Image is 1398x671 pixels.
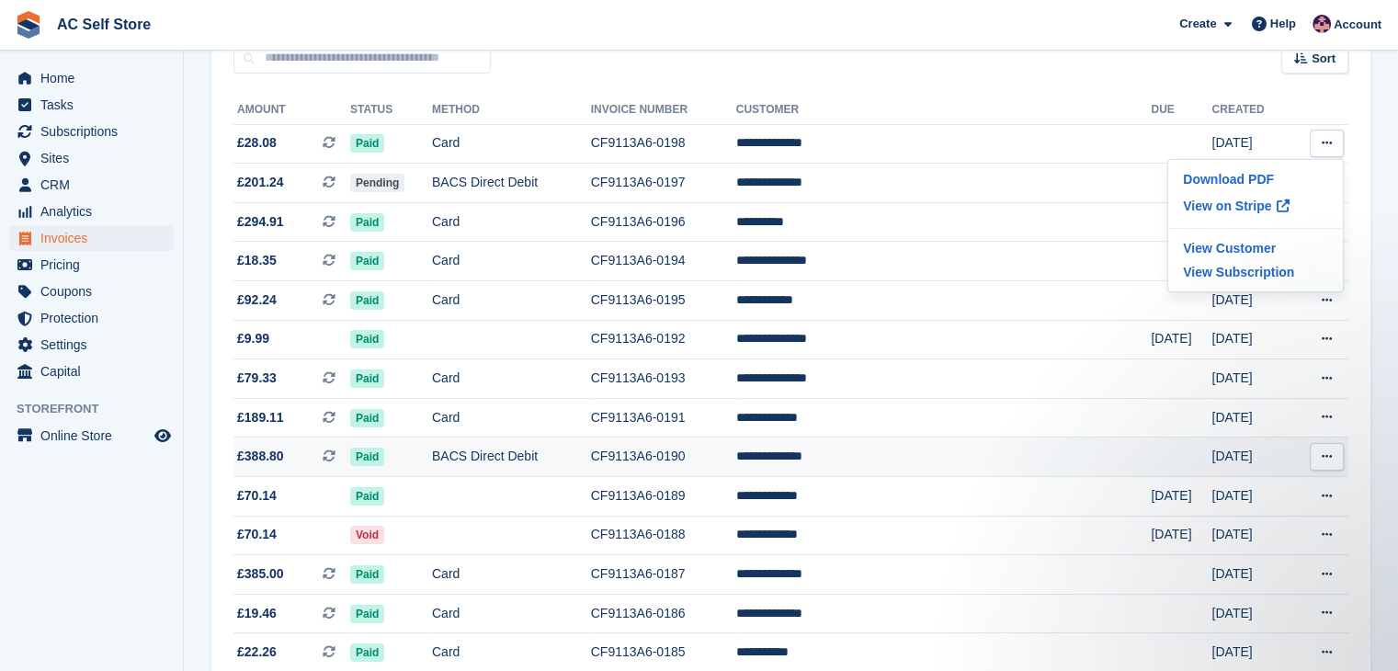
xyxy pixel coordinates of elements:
[40,225,151,251] span: Invoices
[237,486,277,506] span: £70.14
[17,400,183,418] span: Storefront
[1211,477,1290,517] td: [DATE]
[40,65,151,91] span: Home
[350,370,384,388] span: Paid
[1151,320,1211,359] td: [DATE]
[40,199,151,224] span: Analytics
[237,525,277,544] span: £70.14
[350,96,432,125] th: Status
[237,290,277,310] span: £92.24
[40,119,151,144] span: Subscriptions
[350,448,384,466] span: Paid
[1334,16,1381,34] span: Account
[9,65,174,91] a: menu
[40,172,151,198] span: CRM
[1179,15,1216,33] span: Create
[1151,516,1211,555] td: [DATE]
[40,252,151,278] span: Pricing
[591,516,736,555] td: CF9113A6-0188
[40,332,151,358] span: Settings
[9,199,174,224] a: menu
[9,119,174,144] a: menu
[1211,516,1290,555] td: [DATE]
[1176,260,1335,284] a: View Subscription
[40,279,151,304] span: Coupons
[9,172,174,198] a: menu
[1176,191,1335,221] a: View on Stripe
[15,11,42,39] img: stora-icon-8386f47178a22dfd0bd8f6a31ec36ba5ce8667c1dd55bd0f319d3a0aa187defe.svg
[237,212,284,232] span: £294.91
[432,281,591,321] td: Card
[1211,555,1290,595] td: [DATE]
[350,174,404,192] span: Pending
[350,605,384,623] span: Paid
[591,594,736,633] td: CF9113A6-0186
[350,252,384,270] span: Paid
[350,409,384,427] span: Paid
[432,398,591,438] td: Card
[1211,96,1290,125] th: Created
[1176,236,1335,260] p: View Customer
[1211,124,1290,164] td: [DATE]
[350,330,384,348] span: Paid
[591,164,736,203] td: CF9113A6-0197
[1211,281,1290,321] td: [DATE]
[591,477,736,517] td: CF9113A6-0189
[1211,320,1290,359] td: [DATE]
[350,291,384,310] span: Paid
[350,565,384,584] span: Paid
[1151,477,1211,517] td: [DATE]
[350,213,384,232] span: Paid
[591,359,736,399] td: CF9113A6-0193
[432,124,591,164] td: Card
[432,202,591,242] td: Card
[350,643,384,662] span: Paid
[591,281,736,321] td: CF9113A6-0195
[591,96,736,125] th: Invoice Number
[1211,438,1290,477] td: [DATE]
[9,423,174,449] a: menu
[237,133,277,153] span: £28.08
[591,320,736,359] td: CF9113A6-0192
[1270,15,1296,33] span: Help
[40,145,151,171] span: Sites
[40,92,151,118] span: Tasks
[591,555,736,595] td: CF9113A6-0187
[237,604,277,623] span: £19.46
[736,96,1152,125] th: Customer
[350,134,384,153] span: Paid
[591,398,736,438] td: CF9113A6-0191
[9,332,174,358] a: menu
[1211,359,1290,399] td: [DATE]
[591,242,736,281] td: CF9113A6-0194
[1176,167,1335,191] a: Download PDF
[432,242,591,281] td: Card
[237,369,277,388] span: £79.33
[9,92,174,118] a: menu
[9,252,174,278] a: menu
[432,359,591,399] td: Card
[237,564,284,584] span: £385.00
[432,164,591,203] td: BACS Direct Debit
[350,526,384,544] span: Void
[237,329,269,348] span: £9.99
[50,9,158,40] a: AC Self Store
[591,438,736,477] td: CF9113A6-0190
[591,202,736,242] td: CF9113A6-0196
[40,423,151,449] span: Online Store
[1313,15,1331,33] img: Ted Cox
[1312,50,1335,68] span: Sort
[237,643,277,662] span: £22.26
[432,438,591,477] td: BACS Direct Debit
[432,594,591,633] td: Card
[9,279,174,304] a: menu
[591,124,736,164] td: CF9113A6-0198
[9,225,174,251] a: menu
[9,305,174,331] a: menu
[9,145,174,171] a: menu
[1151,96,1211,125] th: Due
[40,358,151,384] span: Capital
